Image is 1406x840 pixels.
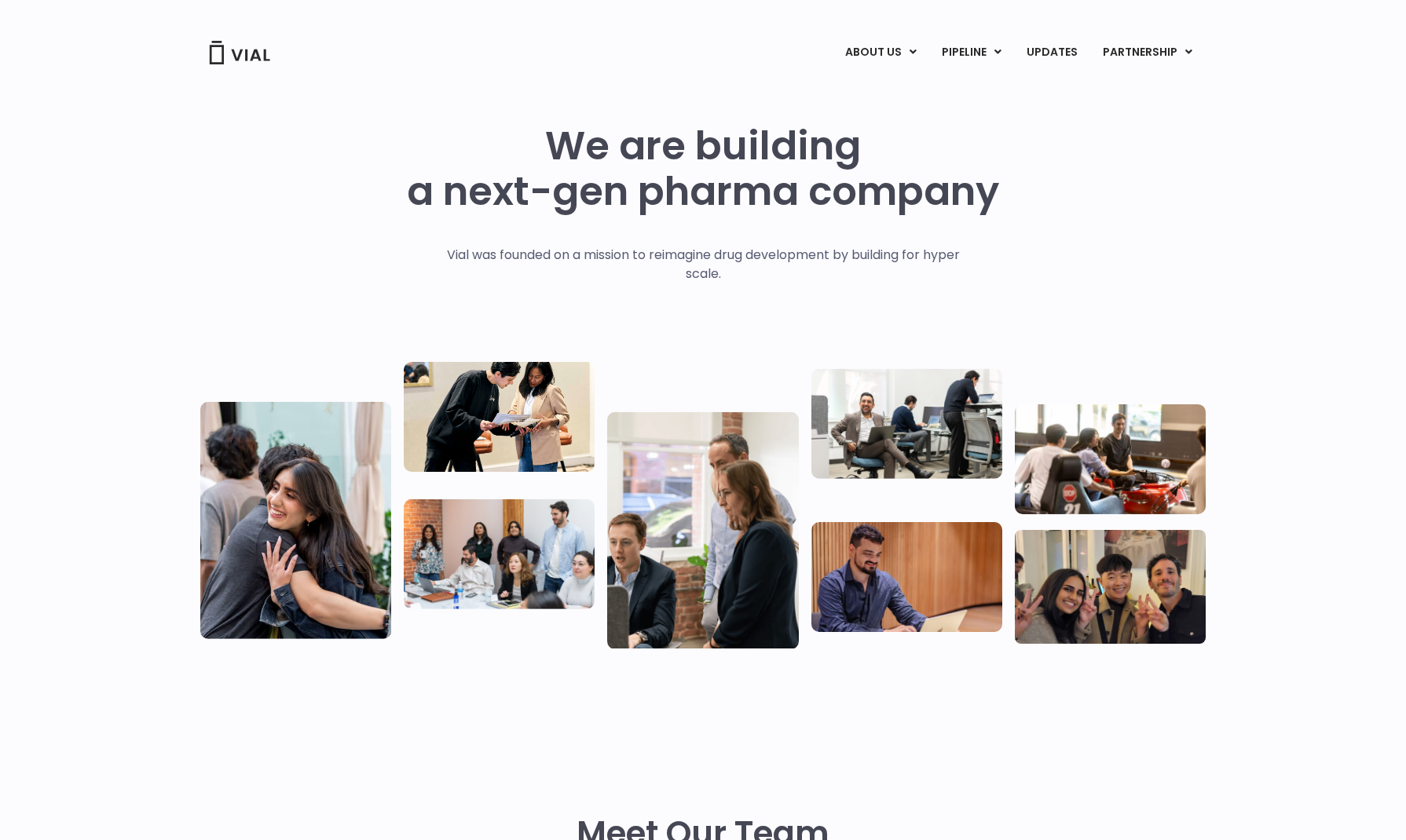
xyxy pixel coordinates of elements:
[811,522,1002,632] img: Man working at a computer
[430,246,976,283] p: Vial was founded on a mission to reimagine drug development by building for hyper scale.
[208,41,271,64] img: Vial Logo
[200,401,391,638] img: Vial Life
[1090,39,1205,66] a: PARTNERSHIPMenu Toggle
[833,39,928,66] a: ABOUT USMenu Toggle
[1014,39,1089,66] a: UPDATES
[607,411,798,648] img: Group of three people standing around a computer looking at the screen
[407,123,999,214] h1: We are building a next-gen pharma company
[929,39,1013,66] a: PIPELINEMenu Toggle
[404,362,595,472] img: Two people looking at a paper talking.
[404,499,595,608] img: Eight people standing and sitting in an office
[811,368,1002,478] img: Three people working in an office
[1015,404,1206,514] img: Group of people playing whirlyball
[1015,530,1206,644] img: Group of 3 people smiling holding up the peace sign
